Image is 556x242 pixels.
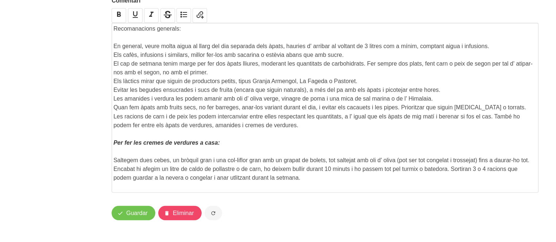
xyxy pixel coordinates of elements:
p: Les amanides i verdura les podem amanir amb oli d’ oliva verge, vinagre de poma i una mica de sal... [113,94,537,103]
span: Eliminar [173,208,194,217]
p: El cap de setmana tenim marge per fer dos àpats lliures, moderant les quantitats de carbohidrats.... [113,59,537,77]
p: Les racions de carn i de peix les podem intercanviar entre elles respectant les quantitats, a l' ... [113,112,537,129]
span: Guardar [126,208,148,217]
p: Els làctics mirar que siguin de productors petits, tipus Granja Armengol, La Fageda o Pastoret. [113,77,537,86]
button: Guardar [112,206,155,220]
em: Per fer les cremes de verdures a casa: [113,139,220,145]
p: Saltegem dues cebes, un bròquil gran i una col-liflor gran amb un grapat de bolets, tot saltejat ... [113,156,537,182]
p: Quan fem àpats amb fruits secs, no fer barreges, anar-los variant durant el dia, i evitar els cac... [113,103,537,112]
p: En general, veure molta aigua al llarg del dia separada dels àpats, hauries d' arribar al voltant... [113,42,537,51]
p: Els cafès, infusions i similars, millor fer-los amb sacarina o estèvia abans que amb sucre. [113,51,537,59]
p: Evitar les begudes ensucrades i sucs de fruita (encara que siguin naturals), a més del pa amb els... [113,86,537,94]
p: Recomanacions generals: [113,24,537,42]
button: Eliminar [158,206,202,220]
